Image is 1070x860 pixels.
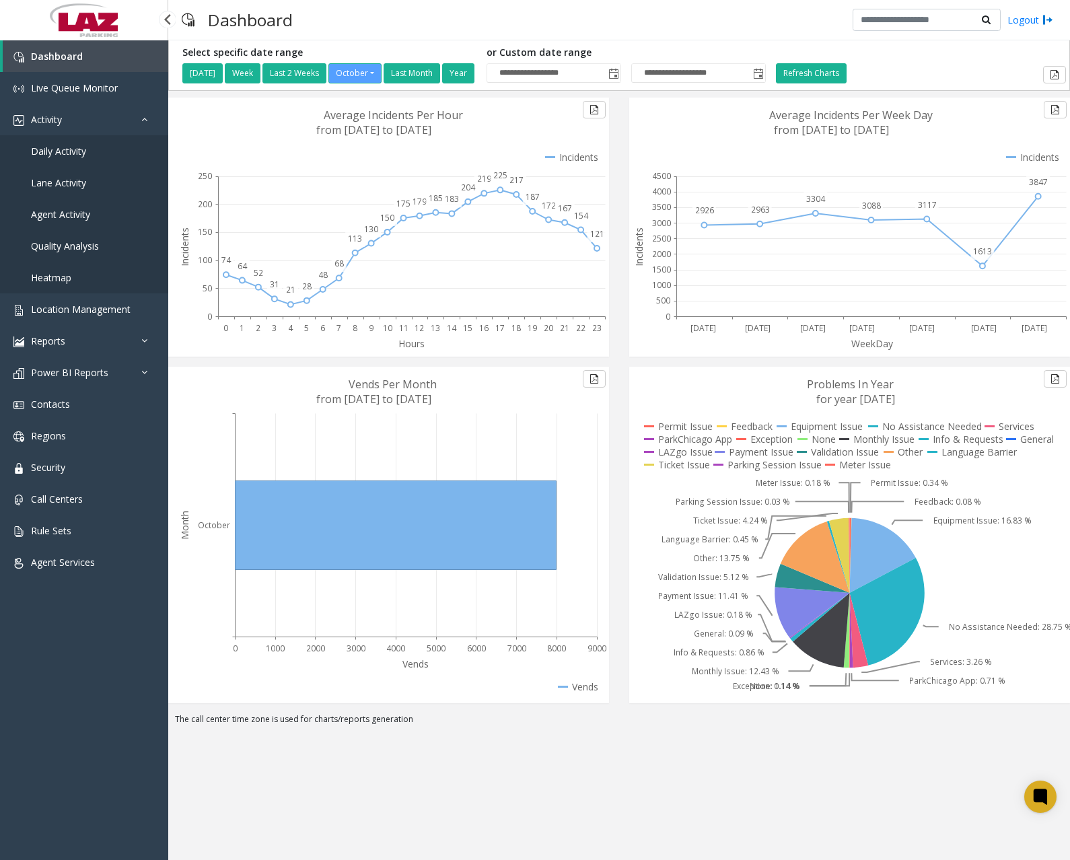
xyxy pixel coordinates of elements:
[13,495,24,505] img: 'icon'
[692,666,779,677] text: Monthly Issue: 12.43 %
[1043,66,1066,83] button: Export to pdf
[442,63,474,83] button: Year
[270,279,279,290] text: 31
[733,680,799,692] text: Exception: 0.14 %
[384,63,440,83] button: Last Month
[240,322,244,334] text: 1
[203,283,212,294] text: 50
[386,643,405,654] text: 4000
[930,656,992,668] text: Services: 3.26 %
[413,196,427,207] text: 179
[238,260,248,272] text: 64
[324,108,463,122] text: Average Incidents Per Hour
[542,200,556,211] text: 172
[583,101,606,118] button: Export to pdf
[1044,101,1067,118] button: Export to pdf
[849,322,875,334] text: [DATE]
[750,680,800,692] text: None: 1.14 %
[3,40,168,72] a: Dashboard
[918,199,937,211] text: 3117
[493,170,507,181] text: 225
[915,496,981,507] text: Feedback: 0.08 %
[31,461,65,474] span: Security
[1007,13,1053,27] a: Logout
[971,322,997,334] text: [DATE]
[431,322,440,334] text: 13
[674,647,764,658] text: Info & Requests: 0.86 %
[467,643,486,654] text: 6000
[851,337,894,350] text: WeekDay
[658,590,748,602] text: Payment Issue: 11.41 %
[272,322,277,334] text: 3
[658,571,749,583] text: Validation Issue: 5.12 %
[676,496,790,507] text: Parking Session Issue: 0.03 %
[756,477,830,489] text: Meter Issue: 0.18 %
[13,431,24,442] img: 'icon'
[31,556,95,569] span: Agent Services
[1022,322,1047,334] text: [DATE]
[178,227,191,266] text: Incidents
[31,334,65,347] span: Reports
[973,246,992,257] text: 1613
[182,3,194,36] img: pageIcon
[31,366,108,379] span: Power BI Reports
[266,643,285,654] text: 1000
[1044,370,1067,388] button: Export to pdf
[347,643,365,654] text: 3000
[13,368,24,379] img: 'icon'
[674,609,752,620] text: LAZgo Issue: 0.18 %
[316,122,431,137] text: from [DATE] to [DATE]
[336,322,341,334] text: 7
[31,50,83,63] span: Dashboard
[262,63,326,83] button: Last 2 Weeks
[364,223,378,235] text: 130
[909,675,1005,686] text: ParkChicago App: 0.71 %
[13,52,24,63] img: 'icon'
[316,392,431,406] text: from [DATE] to [DATE]
[402,657,429,670] text: Vends
[349,377,437,392] text: Vends Per Month
[544,322,553,334] text: 20
[201,3,299,36] h3: Dashboard
[576,322,585,334] text: 22
[225,63,260,83] button: Week
[304,322,309,334] text: 5
[574,210,589,221] text: 154
[13,115,24,126] img: 'icon'
[652,233,671,244] text: 2500
[633,227,645,266] text: Incidents
[445,193,459,205] text: 183
[306,643,325,654] text: 2000
[1029,176,1048,188] text: 3847
[31,398,70,410] span: Contacts
[652,170,671,182] text: 4500
[816,392,895,406] text: for year [DATE]
[182,47,476,59] h5: Select specific date range
[495,322,505,334] text: 17
[592,322,602,334] text: 23
[31,113,62,126] span: Activity
[528,322,537,334] text: 19
[871,477,948,489] text: Permit Issue: 0.34 %
[750,64,765,83] span: Toggle popup
[198,519,230,531] text: October
[558,203,572,214] text: 167
[656,295,670,306] text: 500
[693,552,750,564] text: Other: 13.75 %
[745,322,771,334] text: [DATE]
[463,322,472,334] text: 15
[415,322,424,334] text: 12
[320,322,325,334] text: 6
[776,63,847,83] button: Refresh Charts
[13,83,24,94] img: 'icon'
[13,526,24,537] img: 'icon'
[751,204,770,215] text: 2963
[31,429,66,442] span: Regions
[198,170,212,182] text: 250
[398,337,425,350] text: Hours
[369,322,373,334] text: 9
[662,534,758,545] text: Language Barrier: 0.45 %
[690,322,716,334] text: [DATE]
[207,311,212,322] text: 0
[399,322,408,334] text: 11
